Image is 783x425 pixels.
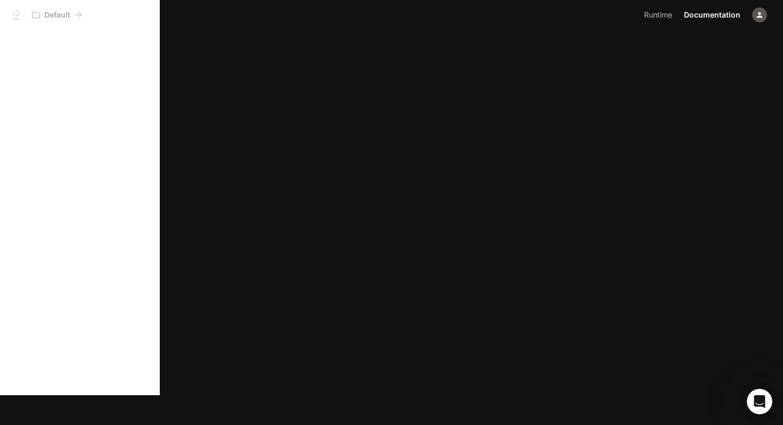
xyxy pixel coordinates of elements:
p: Default [44,11,70,20]
span: Documentation [684,9,740,22]
span: Runtime [644,9,672,22]
a: Documentation [680,4,745,26]
a: Runtime [640,4,679,26]
button: All workspaces [28,4,87,26]
iframe: Intercom live chat [747,389,772,414]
